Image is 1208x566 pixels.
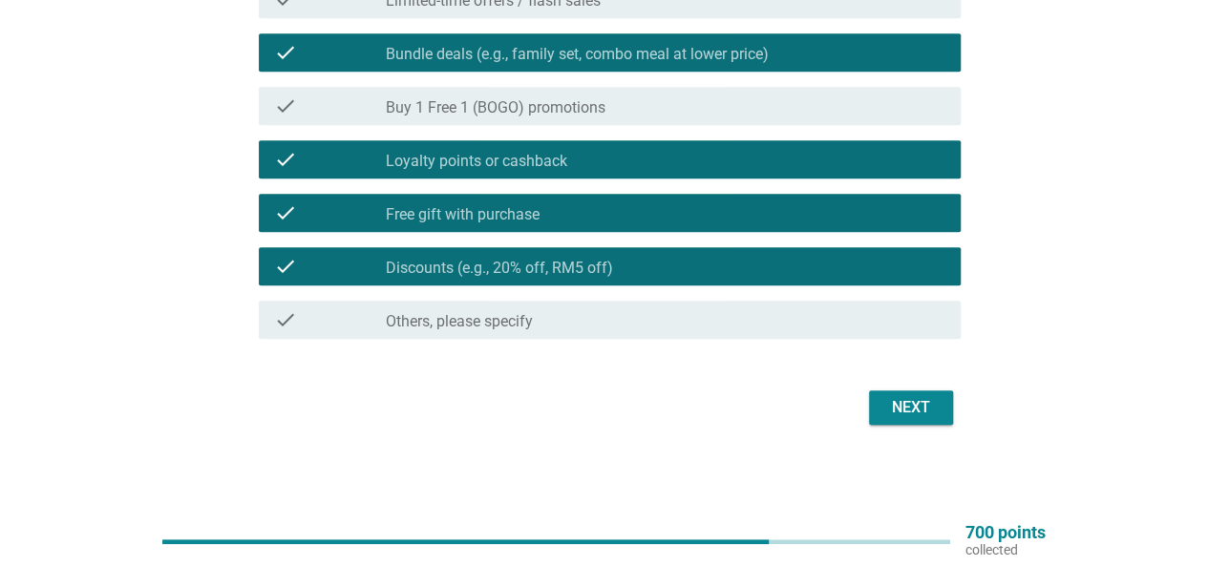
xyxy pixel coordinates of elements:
p: collected [965,541,1046,558]
label: Free gift with purchase [386,205,540,224]
i: check [274,255,297,278]
button: Next [869,390,953,425]
i: check [274,148,297,171]
i: check [274,41,297,64]
label: Bundle deals (e.g., family set, combo meal at lower price) [386,45,769,64]
p: 700 points [965,524,1046,541]
label: Discounts (e.g., 20% off, RM5 off) [386,259,613,278]
label: Loyalty points or cashback [386,152,567,171]
div: Next [884,396,938,419]
label: Buy 1 Free 1 (BOGO) promotions [386,98,605,117]
i: check [274,201,297,224]
i: check [274,94,297,117]
i: check [274,308,297,331]
label: Others, please specify [386,312,533,331]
